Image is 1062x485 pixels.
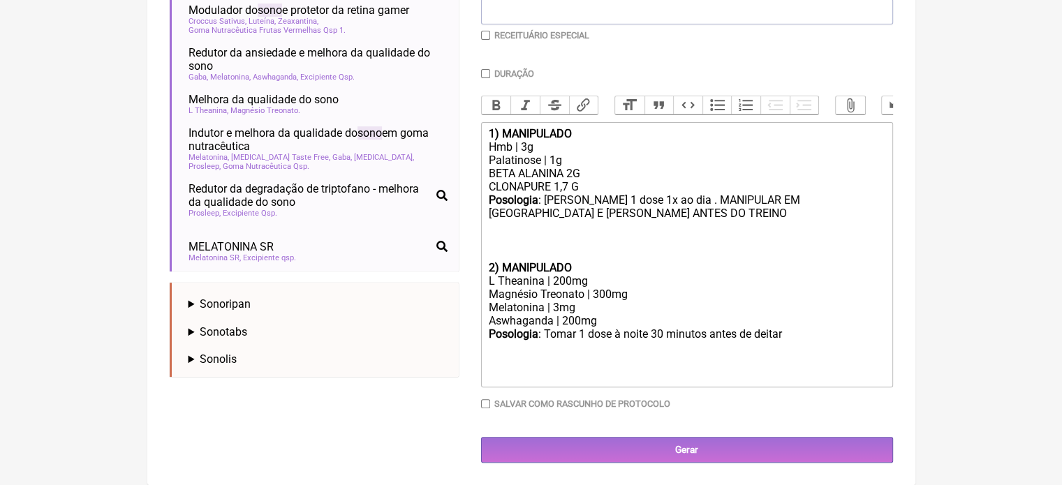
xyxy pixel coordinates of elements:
span: Melatonina SR [189,253,241,262]
span: Redutor da degradação de triptofano - melhora da qualidade do sono [189,182,431,209]
span: [MEDICAL_DATA] [354,153,414,162]
button: Bold [482,96,511,114]
span: Goma Nutracêutica Frutas Vermelhas Qsp 1 [189,26,346,35]
span: Indutor e melhora da qualidade do em goma nutracêutica [189,126,448,153]
span: Gaba [332,153,352,162]
button: Code [673,96,702,114]
span: Magnésio Treonato [230,106,300,115]
button: Link [569,96,598,114]
strong: Posologia [488,193,538,207]
div: L Theanina | 200mg [488,274,885,288]
div: : [PERSON_NAME] 1 dose 1x ao dia . MANIPULAR EM [GEOGRAPHIC_DATA] E [PERSON_NAME] ANTES DO TREINO ㅤ [488,193,885,261]
button: Undo [882,96,911,114]
span: Prosleep [189,162,221,171]
span: Gaba [189,73,208,82]
span: Luteína [249,17,276,26]
button: Quote [644,96,674,114]
span: Excipiente Qsp [300,73,355,82]
div: BETA ALANINA 2G CLONAPURE 1,7 G [488,167,885,193]
summary: Sonotabs [189,325,448,338]
span: [MEDICAL_DATA] Taste Free [231,153,330,162]
button: Strikethrough [540,96,569,114]
div: Magnésio Treonato | 300mg Melatonina | 3mg [488,288,885,314]
span: Sonoripan [200,297,251,311]
span: MELATONINA SR [189,240,274,253]
span: Aswhaganda [253,73,298,82]
span: Zeaxantina [278,17,318,26]
span: Excipiente Qsp [223,209,277,218]
div: Hmb | 3g [488,140,885,154]
div: Palatinose | 1g [488,154,885,167]
label: Salvar como rascunho de Protocolo [494,398,670,409]
strong: Posologia [488,327,538,341]
button: Bullets [702,96,732,114]
summary: Sonoripan [189,297,448,311]
span: L Theanina [189,106,228,115]
span: Excipiente qsp [243,253,296,262]
span: Modulador do e protetor da retina gamer [189,3,409,17]
button: Numbers [731,96,760,114]
button: Decrease Level [760,96,790,114]
span: Redutor da ansiedade e melhora da qualidade do sono [189,46,448,73]
span: Melhora da qualidade do sono [189,93,339,106]
span: Sonotabs [200,325,247,338]
label: Receituário Especial [494,30,589,40]
button: Increase Level [790,96,819,114]
summary: Sonolis [189,352,448,366]
span: Goma Nutracêutica Qsp [223,162,309,171]
span: sono [357,126,382,140]
span: Sonolis [200,352,237,366]
button: Italic [510,96,540,114]
div: : Tomar 1 dose à noite 30 minutos antes de deitar ㅤ [488,327,885,355]
label: Duração [494,68,534,79]
span: Melatonina [210,73,251,82]
strong: 1) MANIPULADO [488,127,571,140]
button: Heading [615,96,644,114]
span: Prosleep [189,209,221,218]
strong: 2) MANIPULADO [488,261,571,274]
span: Croccus Sativus [189,17,246,26]
button: Attach Files [836,96,865,114]
span: Melatonina [189,153,229,162]
span: sono [258,3,282,17]
input: Gerar [481,437,893,463]
div: Aswhaganda | 200mg [488,314,885,327]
